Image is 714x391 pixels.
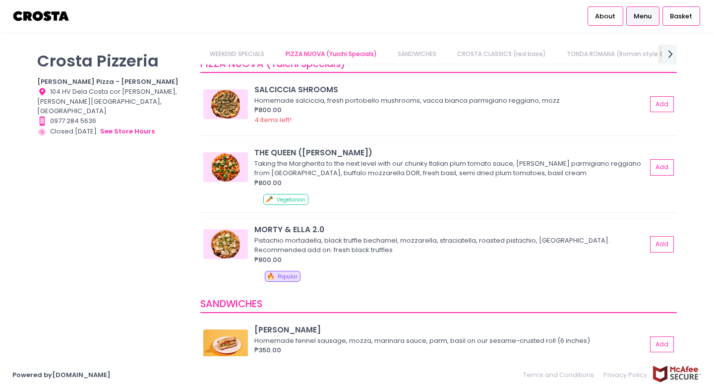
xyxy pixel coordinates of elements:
[254,147,647,158] div: THE QUEEN ([PERSON_NAME])
[37,77,178,86] b: [PERSON_NAME] Pizza - [PERSON_NAME]
[523,365,599,385] a: Terms and Conditions
[599,365,653,385] a: Privacy Policy
[203,229,248,259] img: MORTY & ELLA 2.0
[278,273,297,280] span: Popular
[265,195,273,204] span: 🥕
[588,6,623,25] a: About
[650,159,674,176] button: Add
[37,87,188,116] div: 104 HV Dela Costa cor [PERSON_NAME], [PERSON_NAME][GEOGRAPHIC_DATA], [GEOGRAPHIC_DATA]
[448,45,556,64] a: CROSTA CLASSICS (red base)
[254,324,647,335] div: [PERSON_NAME]
[37,116,188,126] div: 0977 284 5636
[100,126,155,137] button: see store hours
[200,297,262,311] span: SANDWICHES
[650,336,674,353] button: Add
[670,11,692,21] span: Basket
[203,329,248,359] img: HOAGIE ROLL
[254,355,291,365] span: 6 items left!
[388,45,446,64] a: SANDWICHES
[200,45,274,64] a: WEEKEND SPECIALS
[254,96,644,106] div: Homemade salciccia, fresh portobello mushrooms, vacca bianca parmigiano reggiano, mozz
[254,345,647,355] div: ₱350.00
[254,84,647,95] div: SALCICCIA SHROOMS
[650,236,674,253] button: Add
[634,11,652,21] span: Menu
[200,57,346,70] span: PIZZA NUOVA (Yuichi Specials)
[254,336,644,346] div: Homemade fennel sausage, mozza, marinara sauce, parm, basil on our sesame-crusted roll (6 inches)
[626,6,659,25] a: Menu
[254,159,644,178] div: Taking the Margherita to the next level with our chunky Italian plum tomato sauce, [PERSON_NAME] ...
[12,370,111,380] a: Powered by[DOMAIN_NAME]
[595,11,615,21] span: About
[254,224,647,235] div: MORTY & ELLA 2.0
[650,96,674,113] button: Add
[277,196,305,203] span: Vegetarian
[12,7,70,25] img: logo
[557,45,702,64] a: TONDA ROMANA (Roman style thin crust)
[37,51,188,70] p: Crosta Pizzeria
[254,255,647,265] div: ₱800.00
[254,178,647,188] div: ₱800.00
[267,271,275,281] span: 🔥
[203,152,248,182] img: THE QUEEN (Margherita)
[37,126,188,137] div: Closed [DATE].
[203,89,248,119] img: SALCICCIA SHROOMS
[254,115,292,125] span: 4 items left!
[276,45,386,64] a: PIZZA NUOVA (Yuichi Specials)
[652,365,702,383] img: mcafee-secure
[254,236,644,255] div: Pistachio mortadella, black truffle bechamel, mozzarella, straciatella, roasted pistachio, [GEOGR...
[254,105,647,115] div: ₱800.00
